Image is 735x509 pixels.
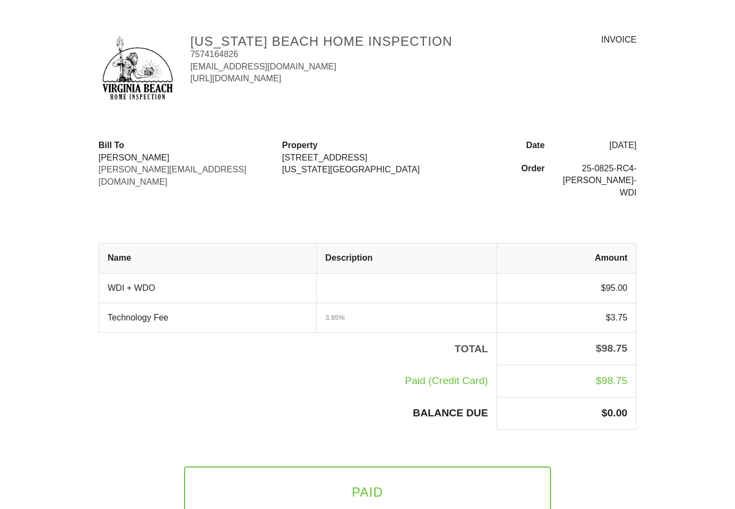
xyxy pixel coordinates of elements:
a: [PERSON_NAME][EMAIL_ADDRESS][DOMAIN_NAME] [98,165,246,186]
strong: Property [282,141,317,150]
td: $95.00 [497,273,637,303]
a: 7574164826 [190,50,238,59]
th: Amount [497,243,637,273]
td: WDI + WDO [99,273,317,303]
th: BALANCE DUE [99,398,497,430]
td: Paid (Credit Card) [99,365,497,398]
div: [DATE] [551,140,643,151]
td: $3.75 [497,303,637,333]
a: [URL][DOMAIN_NAME] [190,74,281,83]
th: Name [99,243,317,273]
h3: PAID [202,485,533,499]
h3: [US_STATE] Beach Home Inspection [190,34,499,48]
div: [STREET_ADDRESS] [282,152,453,164]
div: [US_STATE][GEOGRAPHIC_DATA] [282,164,453,176]
th: $98.75 [497,333,637,365]
th: Description [316,243,497,273]
div: [PERSON_NAME] [98,152,269,164]
td: $98.75 [497,365,637,398]
td: Technology Fee [99,303,317,333]
strong: Bill To [98,141,124,150]
th: TOTAL [99,333,497,365]
div: Date [460,140,552,151]
img: IMG_2637%281%29.JPG [98,34,178,103]
div: 25-0825-RC4-[PERSON_NAME]-WDI [551,163,643,199]
div: INVOICE [512,34,637,46]
a: [EMAIL_ADDRESS][DOMAIN_NAME] [190,62,336,71]
div: Order [460,163,552,175]
th: $0.00 [497,398,637,430]
div: 3.95% [326,313,488,322]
